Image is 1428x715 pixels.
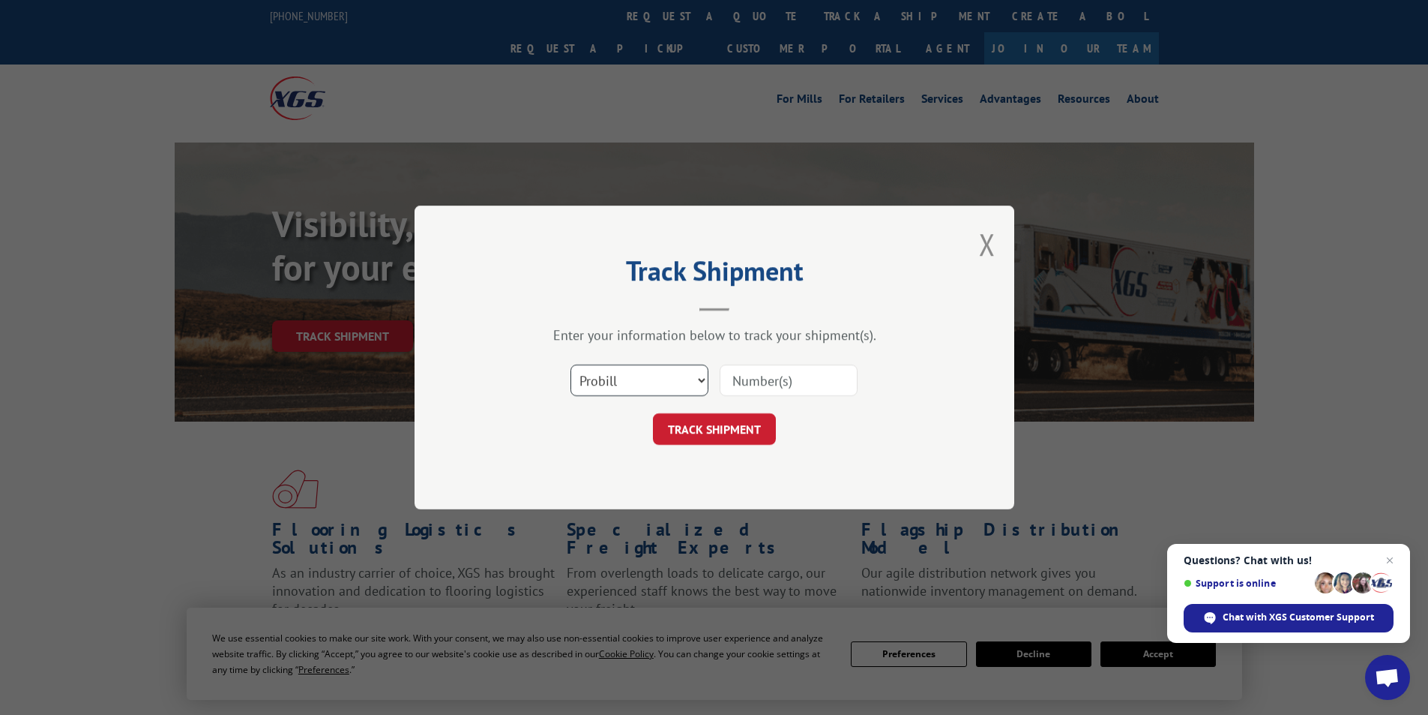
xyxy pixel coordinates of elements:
[1381,551,1399,569] span: Close chat
[720,365,858,396] input: Number(s)
[489,260,939,289] h2: Track Shipment
[1184,554,1394,566] span: Questions? Chat with us!
[979,224,995,264] button: Close modal
[1365,655,1410,700] div: Open chat
[1223,611,1374,624] span: Chat with XGS Customer Support
[1184,578,1310,589] span: Support is online
[653,413,776,445] button: TRACK SHIPMENT
[489,326,939,344] div: Enter your information below to track your shipment(s).
[1184,604,1394,632] div: Chat with XGS Customer Support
